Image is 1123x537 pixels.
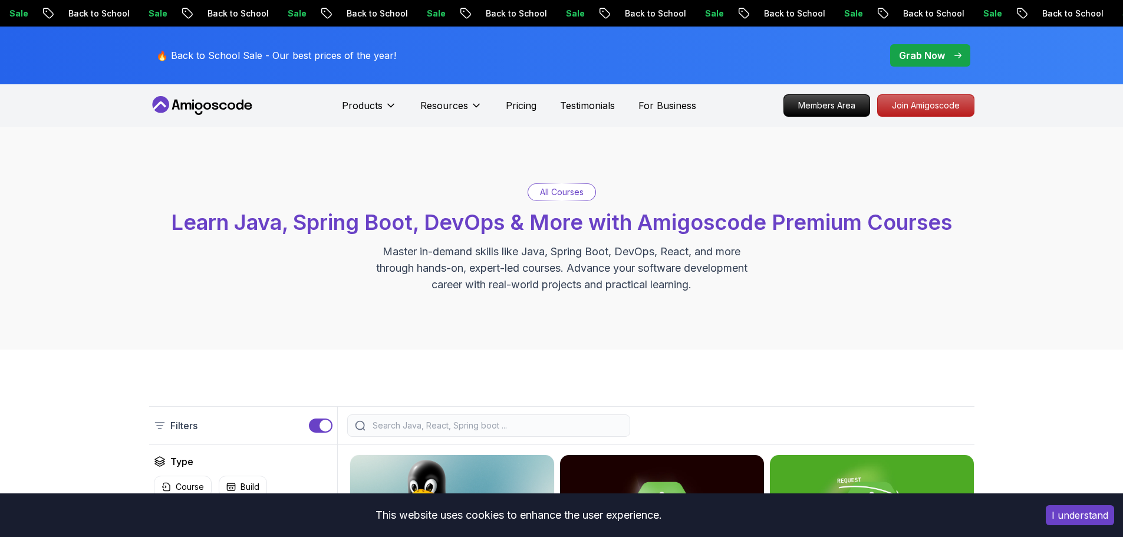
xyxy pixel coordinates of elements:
[249,8,330,19] p: Back to School
[540,186,584,198] p: All Courses
[747,8,785,19] p: Sale
[154,476,212,498] button: Course
[190,8,228,19] p: Sale
[806,8,886,19] p: Back to School
[945,8,1025,19] p: Back to School
[9,502,1028,528] div: This website uses cookies to enhance the user experience.
[330,8,367,19] p: Sale
[784,95,870,116] p: Members Area
[878,95,974,116] p: Join Amigoscode
[528,8,608,19] p: Back to School
[638,98,696,113] a: For Business
[156,48,396,62] p: 🔥 Back to School Sale - Our best prices of the year!
[420,98,482,122] button: Resources
[170,419,197,433] p: Filters
[560,98,615,113] a: Testimonials
[420,98,468,113] p: Resources
[342,98,383,113] p: Products
[170,454,193,469] h2: Type
[783,94,870,117] a: Members Area
[110,8,190,19] p: Back to School
[608,8,646,19] p: Sale
[219,476,267,498] button: Build
[342,98,397,122] button: Products
[241,481,259,493] p: Build
[1025,8,1063,19] p: Sale
[877,94,974,117] a: Join Amigoscode
[370,420,623,431] input: Search Java, React, Spring boot ...
[899,48,945,62] p: Grab Now
[171,209,952,235] span: Learn Java, Spring Boot, DevOps & More with Amigoscode Premium Courses
[886,8,924,19] p: Sale
[176,481,204,493] p: Course
[1046,505,1114,525] button: Accept cookies
[51,8,89,19] p: Sale
[667,8,747,19] p: Back to School
[364,243,760,293] p: Master in-demand skills like Java, Spring Boot, DevOps, React, and more through hands-on, expert-...
[506,98,536,113] a: Pricing
[469,8,506,19] p: Sale
[388,8,469,19] p: Back to School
